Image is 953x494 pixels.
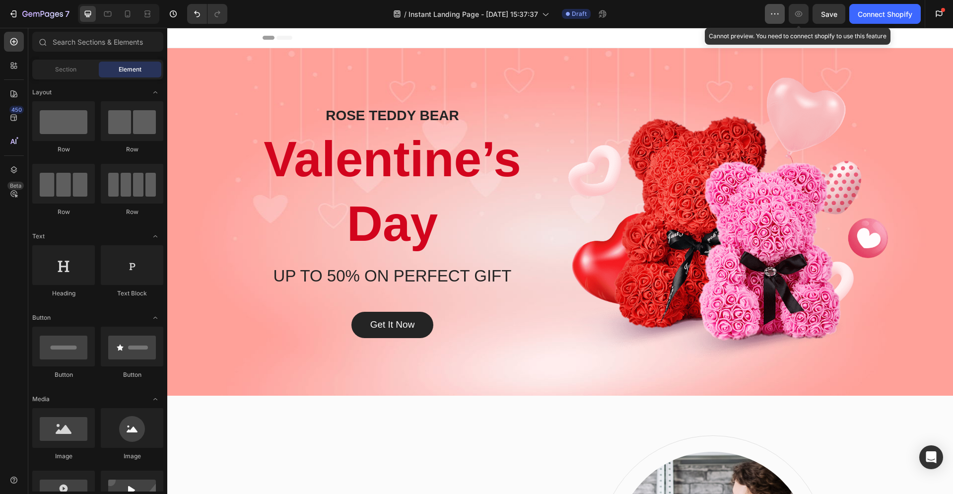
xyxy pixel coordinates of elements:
[32,232,45,241] span: Text
[101,452,163,461] div: Image
[919,445,943,469] div: Open Intercom Messenger
[32,313,51,322] span: Button
[119,65,141,74] span: Element
[32,208,95,216] div: Row
[32,88,52,97] span: Layout
[147,310,163,326] span: Toggle open
[32,370,95,379] div: Button
[55,65,76,74] span: Section
[7,182,24,190] div: Beta
[32,452,95,461] div: Image
[813,4,845,24] button: Save
[147,228,163,244] span: Toggle open
[101,289,163,298] div: Text Block
[32,395,50,404] span: Media
[147,391,163,407] span: Toggle open
[203,291,248,303] div: Get It Now
[404,9,407,19] span: /
[187,4,227,24] div: Undo/Redo
[9,106,24,114] div: 450
[408,9,538,19] span: Instant Landing Page - [DATE] 15:37:37
[147,84,163,100] span: Toggle open
[32,32,163,52] input: Search Sections & Elements
[167,28,953,494] iframe: Design area
[401,50,721,339] img: Alt Image
[32,145,95,154] div: Row
[101,370,163,379] div: Button
[821,10,837,18] span: Save
[4,4,74,24] button: 7
[572,9,587,18] span: Draft
[101,208,163,216] div: Row
[849,4,921,24] button: Connect Shopify
[184,284,267,310] a: Get It Now
[65,8,69,20] p: 7
[858,9,912,19] div: Connect Shopify
[32,289,95,298] div: Heading
[101,145,163,154] div: Row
